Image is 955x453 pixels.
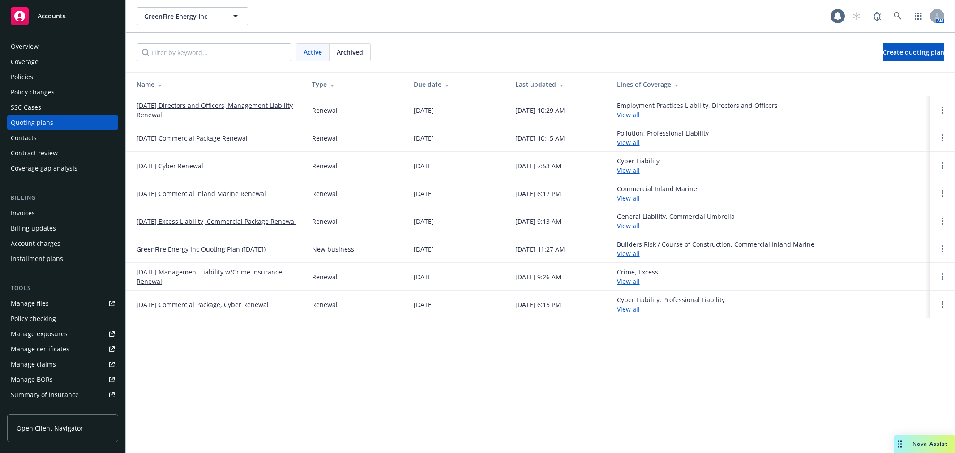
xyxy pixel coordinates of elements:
div: [DATE] 6:15 PM [515,300,561,309]
a: Switch app [909,7,927,25]
a: SSC Cases [7,100,118,115]
a: [DATE] Cyber Renewal [137,161,203,171]
div: [DATE] [414,300,434,309]
div: [DATE] 10:15 AM [515,133,565,143]
div: Manage claims [11,357,56,372]
div: [DATE] [414,244,434,254]
div: SSC Cases [11,100,41,115]
input: Filter by keyword... [137,43,291,61]
div: Renewal [312,272,338,282]
a: Create quoting plan [883,43,944,61]
div: Coverage [11,55,39,69]
a: Open options [937,188,948,199]
div: Pollution, Professional Liability [617,128,709,147]
a: Open options [937,216,948,226]
div: Policy checking [11,312,56,326]
a: [DATE] Commercial Package Renewal [137,133,248,143]
div: Manage files [11,296,49,311]
a: Policy checking [7,312,118,326]
a: Manage exposures [7,327,118,341]
a: View all [617,305,640,313]
a: [DATE] Management Liability w/Crime Insurance Renewal [137,267,298,286]
a: Account charges [7,236,118,251]
a: Policies [7,70,118,84]
a: GreenFire Energy Inc Quoting Plan ([DATE]) [137,244,266,254]
a: View all [617,194,640,202]
a: Contract review [7,146,118,160]
a: Manage files [7,296,118,311]
a: View all [617,138,640,147]
a: Installment plans [7,252,118,266]
div: Last updated [515,80,603,89]
div: Commercial Inland Marine [617,184,697,203]
div: [DATE] 9:26 AM [515,272,561,282]
div: Quoting plans [11,115,53,130]
a: Open options [937,132,948,143]
div: Policy changes [11,85,55,99]
div: Policies [11,70,33,84]
span: Nova Assist [912,440,948,448]
a: Policy changes [7,85,118,99]
div: Manage exposures [11,327,68,341]
span: Create quoting plan [883,48,944,56]
div: Invoices [11,206,35,220]
div: [DATE] [414,106,434,115]
a: Contacts [7,131,118,145]
div: Coverage gap analysis [11,161,77,175]
div: General Liability, Commercial Umbrella [617,212,735,231]
span: GreenFire Energy Inc [144,12,222,21]
a: [DATE] Commercial Package, Cyber Renewal [137,300,269,309]
a: Manage certificates [7,342,118,356]
a: Coverage [7,55,118,69]
a: [DATE] Excess Liability, Commercial Package Renewal [137,217,296,226]
span: Accounts [38,13,66,20]
div: Type [312,80,399,89]
a: Summary of insurance [7,388,118,402]
div: [DATE] [414,217,434,226]
div: Renewal [312,161,338,171]
a: Open options [937,299,948,310]
div: [DATE] 7:53 AM [515,161,561,171]
a: Open options [937,105,948,115]
a: Open options [937,271,948,282]
div: Summary of insurance [11,388,79,402]
div: [DATE] 11:27 AM [515,244,565,254]
div: Manage certificates [11,342,69,356]
div: New business [312,244,354,254]
div: Renewal [312,217,338,226]
div: Manage BORs [11,372,53,387]
a: [DATE] Commercial Inland Marine Renewal [137,189,266,198]
div: [DATE] 6:17 PM [515,189,561,198]
a: Start snowing [848,7,865,25]
a: View all [617,166,640,175]
div: Renewal [312,300,338,309]
a: Quoting plans [7,115,118,130]
div: Lines of Coverage [617,80,923,89]
div: Renewal [312,133,338,143]
div: [DATE] 9:13 AM [515,217,561,226]
span: Open Client Navigator [17,423,83,433]
a: View all [617,249,640,258]
div: Contacts [11,131,37,145]
a: Manage BORs [7,372,118,387]
div: Cyber Liability [617,156,660,175]
a: View all [617,277,640,286]
a: Open options [937,160,948,171]
a: Accounts [7,4,118,29]
div: Account charges [11,236,60,251]
span: Active [304,47,322,57]
div: [DATE] [414,161,434,171]
div: Name [137,80,298,89]
a: Invoices [7,206,118,220]
a: Overview [7,39,118,54]
div: Drag to move [894,435,905,453]
a: Report a Bug [868,7,886,25]
a: [DATE] Directors and Officers, Management Liability Renewal [137,101,298,120]
div: [DATE] [414,189,434,198]
div: [DATE] [414,133,434,143]
div: Billing updates [11,221,56,235]
a: View all [617,222,640,230]
div: Renewal [312,189,338,198]
a: View all [617,111,640,119]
